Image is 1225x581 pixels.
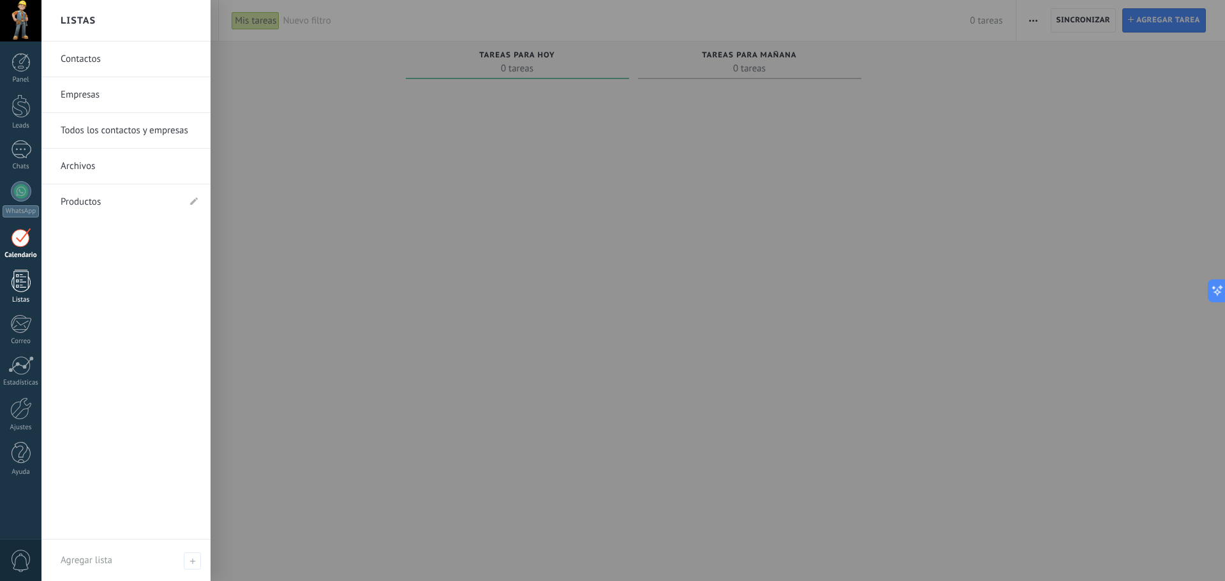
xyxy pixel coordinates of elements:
[61,77,198,113] a: Empresas
[3,122,40,130] div: Leads
[3,468,40,476] div: Ayuda
[184,552,201,570] span: Agregar lista
[3,379,40,387] div: Estadísticas
[3,296,40,304] div: Listas
[61,113,198,149] a: Todos los contactos y empresas
[61,41,198,77] a: Contactos
[3,205,39,217] div: WhatsApp
[61,1,96,41] h2: Listas
[61,554,112,566] span: Agregar lista
[3,163,40,171] div: Chats
[3,251,40,260] div: Calendario
[61,184,179,220] a: Productos
[3,337,40,346] div: Correo
[3,423,40,432] div: Ajustes
[3,76,40,84] div: Panel
[61,149,198,184] a: Archivos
